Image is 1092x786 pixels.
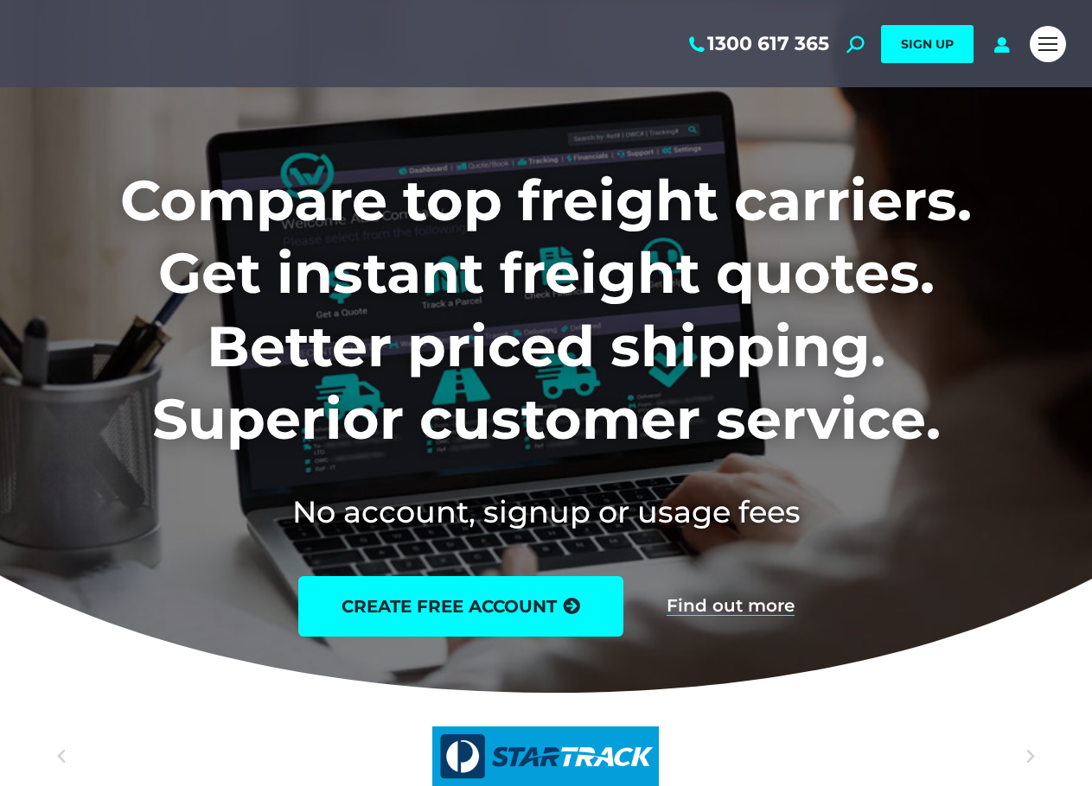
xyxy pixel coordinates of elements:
[667,597,795,616] a: Find out more
[686,33,829,55] a: 1300 617 365
[1030,26,1066,62] a: Mobile menu icon
[298,576,623,637] a: create free account
[901,36,954,52] span: SIGN UP
[881,25,974,63] a: SIGN UP
[26,164,1066,456] h1: Compare top freight carriers. Get instant freight quotes. Better priced shipping. Superior custom...
[26,491,1066,533] h2: No account, signup or usage fees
